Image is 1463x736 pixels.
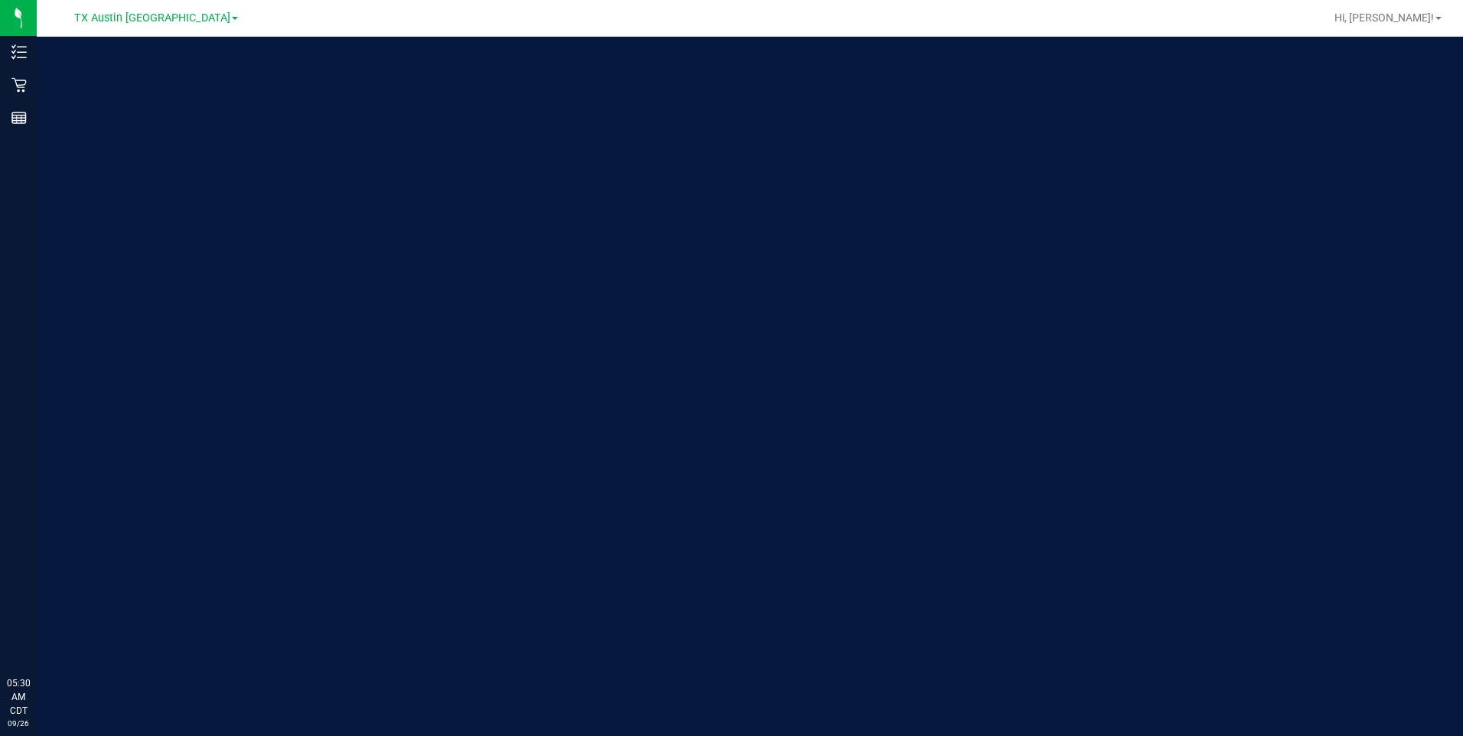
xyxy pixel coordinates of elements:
inline-svg: Retail [11,77,27,93]
p: 05:30 AM CDT [7,676,30,718]
p: 09/26 [7,718,30,729]
span: TX Austin [GEOGRAPHIC_DATA] [74,11,230,24]
inline-svg: Reports [11,110,27,125]
inline-svg: Inventory [11,44,27,60]
span: Hi, [PERSON_NAME]! [1334,11,1434,24]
